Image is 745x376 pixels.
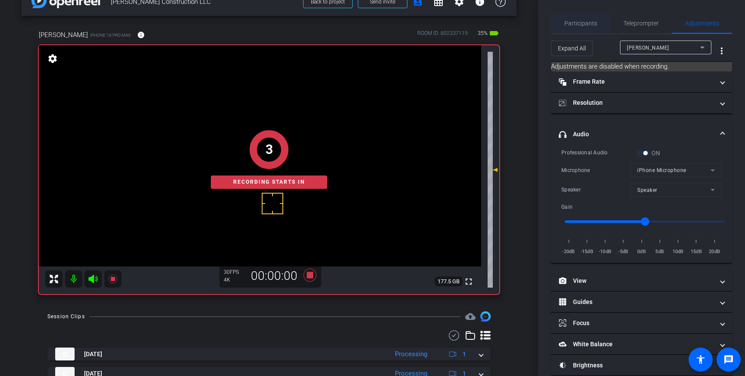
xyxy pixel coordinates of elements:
mat-expansion-panel-header: View [551,270,732,291]
mat-expansion-panel-header: Resolution [551,93,732,113]
img: Session clips [480,311,491,322]
mat-panel-title: Brightness [559,361,714,370]
mat-icon: accessibility [695,354,706,365]
span: [DATE] [84,350,102,359]
div: Microphone [561,166,630,175]
span: -5dB [616,248,631,256]
mat-expansion-panel-header: thumb-nail[DATE]Processing1 [47,348,491,360]
mat-panel-title: View [559,276,714,285]
span: -15dB [579,248,594,256]
mat-panel-title: Audio [559,130,714,139]
span: 5dB [652,248,667,256]
span: Destinations for your clips [465,311,476,322]
div: Audio [551,148,732,263]
span: Adjustments [685,20,719,26]
mat-icon: cloud_upload [465,311,476,322]
span: -20dB [561,248,576,256]
button: More Options for Adjustments Panel [711,41,732,61]
div: Session Clips [47,312,85,321]
span: 20dB [707,248,722,256]
div: 3 [266,140,273,159]
div: Gain [561,203,637,211]
span: 10dB [671,248,686,256]
mat-panel-title: Focus [559,319,714,328]
span: 0dB [634,248,649,256]
button: Expand All [551,41,593,56]
span: Participants [564,20,597,26]
div: Professional Audio [561,148,637,157]
div: Recording starts in [211,175,327,189]
label: ON [650,149,660,157]
mat-expansion-panel-header: Brightness [551,355,732,376]
img: thumb-nail [55,348,75,360]
mat-icon: message [723,354,734,365]
mat-expansion-panel-header: Focus [551,313,732,333]
span: 15dB [689,248,704,256]
mat-expansion-panel-header: Frame Rate [551,72,732,92]
mat-panel-title: Frame Rate [559,77,714,86]
span: [PERSON_NAME] [627,45,669,51]
span: -10dB [598,248,613,256]
mat-panel-title: White Balance [559,340,714,349]
mat-panel-title: Guides [559,298,714,307]
mat-panel-title: Resolution [559,98,714,107]
mat-expansion-panel-header: Guides [551,291,732,312]
div: Processing [391,349,432,359]
span: Teleprompter [623,20,659,26]
mat-expansion-panel-header: White Balance [551,334,732,354]
mat-card: Adjustments are disabled when recording. [551,62,732,72]
span: 1 [463,350,466,359]
mat-expansion-panel-header: Audio [551,121,732,148]
div: Speaker [561,185,630,194]
span: Expand All [558,40,586,56]
mat-icon: more_vert [717,46,727,56]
